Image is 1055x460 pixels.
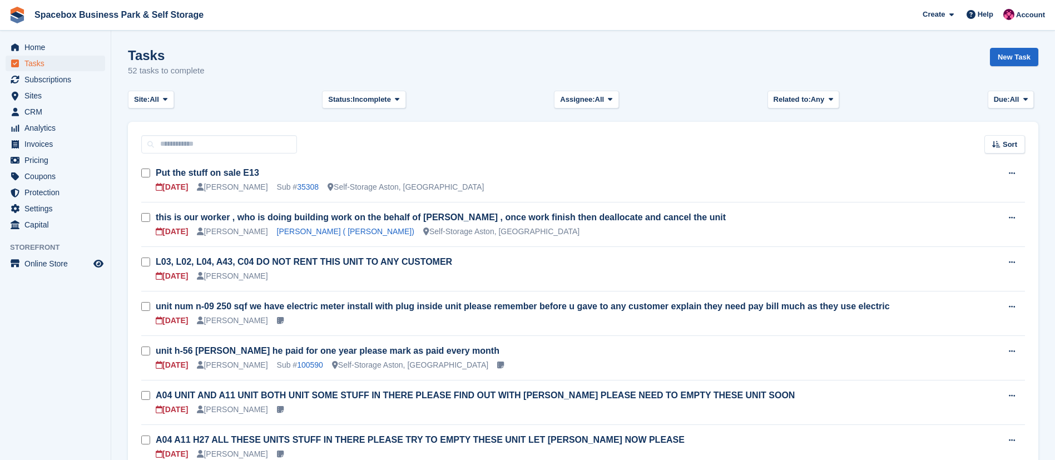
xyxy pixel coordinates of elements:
[6,217,105,233] a: menu
[24,88,91,103] span: Sites
[6,56,105,71] a: menu
[24,136,91,152] span: Invoices
[297,360,323,369] a: 100590
[156,359,188,371] div: [DATE]
[128,65,205,77] p: 52 tasks to complete
[24,217,91,233] span: Capital
[328,94,353,105] span: Status:
[150,94,159,105] span: All
[156,257,452,266] a: L03, L02, L04, A43, C04 DO NOT RENT THIS UNIT TO ANY CUSTOMER
[128,48,205,63] h1: Tasks
[767,91,839,109] button: Related to: Any
[24,201,91,216] span: Settings
[328,181,484,193] div: Self-Storage Aston, [GEOGRAPHIC_DATA]
[978,9,993,20] span: Help
[988,91,1034,109] button: Due: All
[156,181,188,193] div: [DATE]
[128,91,174,109] button: Site: All
[156,270,188,282] div: [DATE]
[277,181,319,193] div: Sub #
[774,94,811,105] span: Related to:
[24,56,91,71] span: Tasks
[332,359,488,371] div: Self-Storage Aston, [GEOGRAPHIC_DATA]
[156,404,188,416] div: [DATE]
[197,181,268,193] div: [PERSON_NAME]
[24,120,91,136] span: Analytics
[595,94,605,105] span: All
[156,212,726,222] a: this is our worker , who is doing building work on the behalf of [PERSON_NAME] , once work finish...
[6,88,105,103] a: menu
[9,7,26,23] img: stora-icon-8386f47178a22dfd0bd8f6a31ec36ba5ce8667c1dd55bd0f319d3a0aa187defe.svg
[1016,9,1045,21] span: Account
[156,346,499,355] a: unit h-56 [PERSON_NAME] he paid for one year please mark as paid every month
[6,169,105,184] a: menu
[24,169,91,184] span: Coupons
[6,136,105,152] a: menu
[24,185,91,200] span: Protection
[92,257,105,270] a: Preview store
[156,435,685,444] a: A04 A11 H27 ALL THESE UNITS STUFF IN THERE PLEASE TRY TO EMPTY THESE UNIT LET [PERSON_NAME] NOW P...
[277,359,323,371] div: Sub #
[811,94,825,105] span: Any
[1003,139,1017,150] span: Sort
[134,94,150,105] span: Site:
[923,9,945,20] span: Create
[197,270,268,282] div: [PERSON_NAME]
[6,104,105,120] a: menu
[1010,94,1019,105] span: All
[197,226,268,238] div: [PERSON_NAME]
[24,39,91,55] span: Home
[322,91,405,109] button: Status: Incomplete
[353,94,391,105] span: Incomplete
[156,301,890,311] a: unit num n-09 250 sqf we have electric meter install with plug inside unit please remember before...
[24,256,91,271] span: Online Store
[10,242,111,253] span: Storefront
[24,152,91,168] span: Pricing
[156,315,188,327] div: [DATE]
[24,104,91,120] span: CRM
[277,227,414,236] a: [PERSON_NAME] ( [PERSON_NAME])
[990,48,1038,66] a: New Task
[6,120,105,136] a: menu
[6,256,105,271] a: menu
[156,390,795,400] a: A04 UNIT AND A11 UNIT BOTH UNIT SOME STUFF IN THERE PLEASE FIND OUT WITH [PERSON_NAME] PLEASE NEE...
[197,404,268,416] div: [PERSON_NAME]
[297,182,319,191] a: 35308
[560,94,595,105] span: Assignee:
[6,201,105,216] a: menu
[156,226,188,238] div: [DATE]
[994,94,1010,105] span: Due:
[6,39,105,55] a: menu
[30,6,208,24] a: Spacebox Business Park & Self Storage
[156,168,259,177] a: Put the stuff on sale E13
[24,72,91,87] span: Subscriptions
[6,72,105,87] a: menu
[6,185,105,200] a: menu
[554,91,619,109] button: Assignee: All
[197,448,268,460] div: [PERSON_NAME]
[1003,9,1014,20] img: Avishka Chauhan
[197,359,268,371] div: [PERSON_NAME]
[156,448,188,460] div: [DATE]
[197,315,268,327] div: [PERSON_NAME]
[423,226,579,238] div: Self-Storage Aston, [GEOGRAPHIC_DATA]
[6,152,105,168] a: menu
